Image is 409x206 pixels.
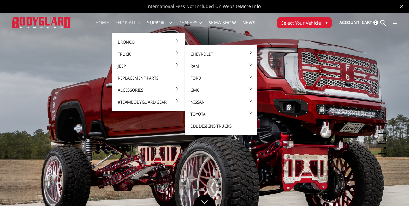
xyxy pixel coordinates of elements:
a: Nissan [187,96,255,108]
a: Truck [115,48,182,60]
button: Select Your Vehicle [277,17,332,28]
span: Select Your Vehicle [281,20,321,26]
a: GMC [187,84,255,96]
a: Ram [187,60,255,72]
a: Chevrolet [187,48,255,60]
a: Account [339,14,359,31]
a: SEMA Show [209,21,236,33]
button: 1 of 5 [380,103,386,113]
button: 4 of 5 [380,134,386,144]
a: Dealers [178,21,202,33]
a: Replacement Parts [115,72,182,84]
span: Cart [362,20,372,25]
a: Ford [187,72,255,84]
img: BODYGUARD BUMPERS [12,17,71,29]
a: Bronco [115,36,182,48]
a: DBL Designs Trucks [187,120,255,132]
a: News [242,21,255,33]
a: #TeamBodyguard Gear [115,96,182,108]
button: 2 of 5 [380,113,386,124]
button: 3 of 5 [380,124,386,134]
span: ▾ [325,19,328,26]
a: Support [147,21,172,33]
a: More Info [240,3,261,9]
a: Accessories [115,84,182,96]
a: Toyota [187,108,255,120]
span: 0 [373,20,378,25]
span: Account [339,20,359,25]
button: 5 of 5 [380,144,386,154]
a: Click to Down [193,195,216,206]
a: Home [95,21,109,33]
a: Jeep [115,60,182,72]
a: Cart 0 [362,14,378,31]
a: shop all [115,21,141,33]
